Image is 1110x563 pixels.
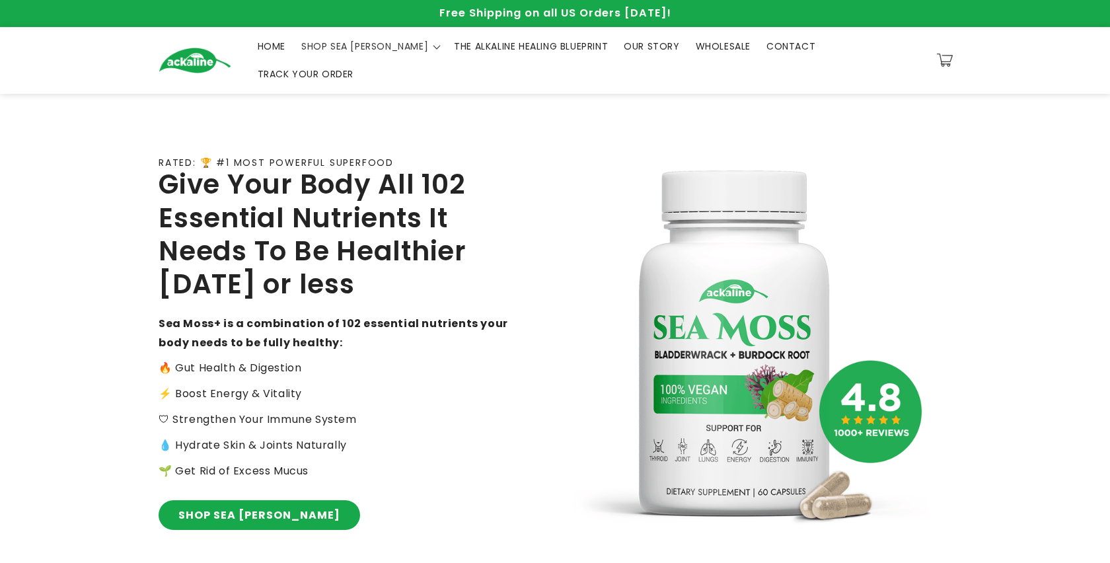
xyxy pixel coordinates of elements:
[758,32,823,60] a: CONTACT
[159,462,509,481] p: 🌱 Get Rid of Excess Mucus
[439,5,671,20] span: Free Shipping on all US Orders [DATE]!
[159,168,509,301] h2: Give Your Body All 102 Essential Nutrients It Needs To Be Healthier [DATE] or less
[159,385,509,404] p: ⚡️ Boost Energy & Vitality
[454,40,608,52] span: THE ALKALINE HEALING BLUEPRINT
[688,32,758,60] a: WHOLESALE
[250,32,293,60] a: HOME
[159,500,360,530] a: SHOP SEA [PERSON_NAME]
[258,68,354,80] span: TRACK YOUR ORDER
[159,48,231,73] img: Ackaline
[258,40,285,52] span: HOME
[696,40,751,52] span: WHOLESALE
[446,32,616,60] a: THE ALKALINE HEALING BLUEPRINT
[301,40,428,52] span: SHOP SEA [PERSON_NAME]
[159,157,394,169] p: RATED: 🏆 #1 MOST POWERFUL SUPERFOOD
[159,359,509,378] p: 🔥 Gut Health & Digestion
[293,32,446,60] summary: SHOP SEA [PERSON_NAME]
[624,40,679,52] span: OUR STORY
[159,410,509,430] p: 🛡 Strengthen Your Immune System
[616,32,687,60] a: OUR STORY
[159,316,508,350] strong: Sea Moss+ is a combination of 102 essential nutrients your body needs to be fully healthy:
[159,436,509,455] p: 💧 Hydrate Skin & Joints Naturally
[766,40,815,52] span: CONTACT
[250,60,362,88] a: TRACK YOUR ORDER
